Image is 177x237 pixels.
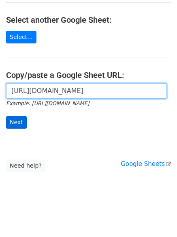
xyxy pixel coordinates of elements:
input: Next [6,116,27,129]
small: Example: [URL][DOMAIN_NAME] [6,100,89,106]
a: Need help? [6,159,45,172]
input: Paste your Google Sheet URL here [6,83,167,99]
a: Select... [6,31,36,43]
h4: Select another Google Sheet: [6,15,171,25]
h4: Copy/paste a Google Sheet URL: [6,70,171,80]
a: Google Sheets [121,160,171,168]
